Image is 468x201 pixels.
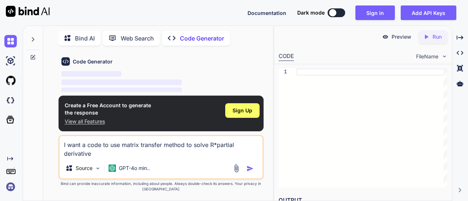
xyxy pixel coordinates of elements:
img: GPT-4o mini [109,165,116,172]
span: FileName [416,53,438,60]
img: Bind AI [6,6,50,17]
img: preview [382,34,389,40]
p: View all Features [65,118,151,125]
span: ‌ [61,71,122,77]
button: Add API Keys [401,5,456,20]
span: Sign Up [233,107,252,114]
img: chevron down [441,53,448,59]
span: ‌ [61,88,182,93]
h1: Create a Free Account to generate the response [65,102,151,116]
span: Documentation [248,10,286,16]
p: Code Generator [180,34,224,43]
p: Preview [392,33,411,40]
p: Web Search [121,34,154,43]
div: 1 [279,69,287,76]
img: attachment [232,164,241,173]
p: Run [433,33,442,40]
p: Bind AI [75,34,95,43]
p: Bind can provide inaccurate information, including about people. Always double-check its answers.... [58,181,264,192]
img: githubLight [4,74,17,87]
h6: Code Generator [73,58,113,65]
img: signin [4,181,17,193]
img: darkCloudIdeIcon [4,94,17,107]
img: Pick Models [95,165,101,171]
div: CODE [279,52,294,61]
img: ai-studio [4,55,17,67]
button: Sign in [355,5,395,20]
p: GPT-4o min.. [119,165,150,172]
img: icon [246,165,254,172]
span: ‌ [61,80,182,85]
p: Source [76,165,93,172]
button: Documentation [248,9,286,17]
textarea: I want a code to use matrix transfer method to solve R*partial derivative [60,136,263,158]
span: Dark mode [297,9,325,16]
img: chat [4,35,17,47]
